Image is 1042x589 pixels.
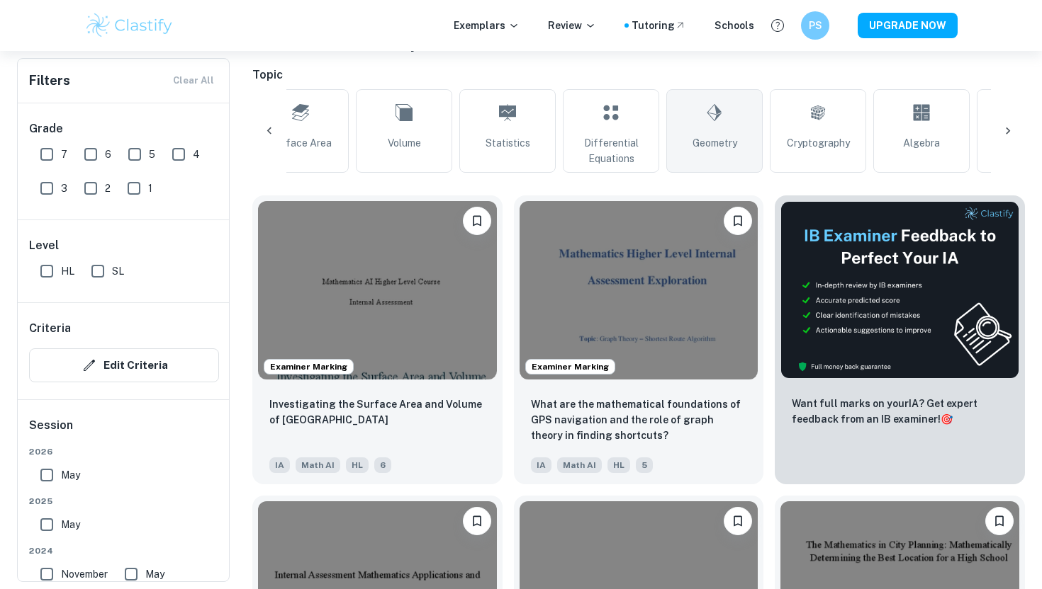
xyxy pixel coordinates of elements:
h6: Session [29,417,219,445]
span: November [61,566,108,582]
img: Math AI IA example thumbnail: Investigating the Surface Area and Volum [258,201,497,379]
span: Algebra [903,135,940,151]
a: Schools [715,18,754,33]
span: Examiner Marking [526,360,615,373]
h6: Filters [29,71,70,91]
span: HL [346,457,369,473]
p: Want full marks on your IA ? Get expert feedback from an IB examiner! [792,396,1008,427]
span: May [61,517,80,532]
span: May [145,566,164,582]
span: IA [531,457,551,473]
span: Surface Area [270,135,332,151]
a: Tutoring [632,18,686,33]
p: Investigating the Surface Area and Volume of Lake Titicaca [269,396,486,428]
span: Math AI [557,457,602,473]
span: 7 [61,147,67,162]
span: Geometry [693,135,737,151]
button: Bookmark [724,207,752,235]
a: Examiner MarkingBookmarkInvestigating the Surface Area and Volume of Lake TiticacaIAMath AIHL6 [252,195,503,484]
span: 5 [636,457,653,473]
span: 6 [105,147,111,162]
button: Bookmark [724,507,752,535]
h6: PS [807,18,824,33]
span: 1 [148,181,152,196]
span: Volume [388,135,421,151]
span: Statistics [486,135,530,151]
span: Cryptography [787,135,850,151]
button: PS [801,11,829,40]
span: Math AI [296,457,340,473]
span: SL [112,263,124,279]
span: 3 [61,181,67,196]
button: Bookmark [463,207,491,235]
span: 🎯 [941,413,953,425]
span: Examiner Marking [264,360,353,373]
button: Help and Feedback [766,13,790,38]
p: Exemplars [454,18,520,33]
span: May [61,467,80,483]
span: HL [607,457,630,473]
button: Bookmark [463,507,491,535]
button: Bookmark [985,507,1014,535]
button: UPGRADE NOW [858,13,958,38]
img: Clastify logo [84,11,174,40]
p: Review [548,18,596,33]
h6: Grade [29,120,219,137]
a: Examiner MarkingBookmarkWhat are the mathematical foundations of GPS navigation and the role of g... [514,195,764,484]
span: Differential Equations [569,135,653,166]
span: 2024 [29,544,219,557]
img: Thumbnail [780,201,1019,379]
span: 2 [105,181,111,196]
span: IA [269,457,290,473]
span: 6 [374,457,391,473]
h6: Level [29,237,219,254]
a: ThumbnailWant full marks on yourIA? Get expert feedback from an IB examiner! [775,195,1025,484]
span: 2025 [29,495,219,508]
img: Math AI IA example thumbnail: What are the mathematical foundations of [520,201,758,379]
button: Edit Criteria [29,348,219,382]
span: 5 [149,147,155,162]
p: What are the mathematical foundations of GPS navigation and the role of graph theory in finding s... [531,396,747,443]
span: 4 [193,147,200,162]
h6: Topic [252,67,1025,84]
span: HL [61,263,74,279]
span: 2026 [29,445,219,458]
h6: Criteria [29,320,71,337]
